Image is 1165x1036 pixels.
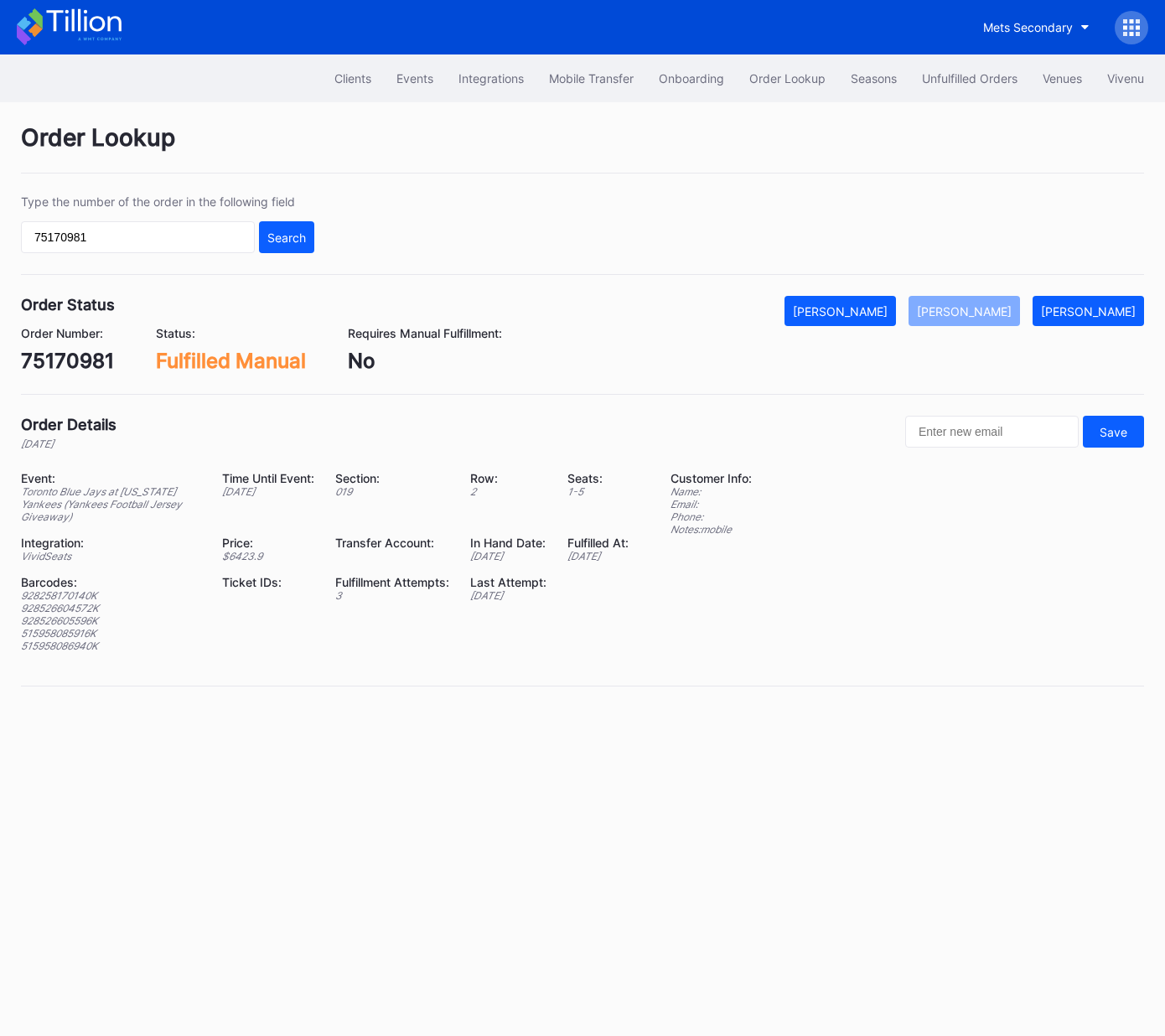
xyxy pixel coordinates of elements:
div: Section: [335,471,449,485]
button: [PERSON_NAME] [1033,296,1144,326]
div: Ticket IDs: [222,575,314,589]
div: Phone: [671,510,752,523]
div: Order Status [21,296,115,313]
button: Clients [322,63,384,94]
div: 1 - 5 [567,485,629,498]
button: [PERSON_NAME] [909,296,1020,326]
div: Toronto Blue Jays at [US_STATE] Yankees (Yankees Football Jersey Giveaway) [21,485,201,523]
div: [DATE] [470,550,546,562]
button: Vivenu [1095,63,1157,94]
div: 928526605596K [21,614,201,627]
div: 3 [335,589,449,602]
div: Mets Secondary [983,20,1073,34]
div: Integration: [21,536,201,550]
button: Mobile Transfer [536,63,646,94]
div: Order Details [21,416,116,433]
div: Order Number: [21,326,114,340]
button: Mets Secondary [971,12,1102,43]
div: $ 6423.9 [222,550,314,562]
div: Row: [470,471,546,485]
div: Vivenu [1107,71,1144,85]
div: [PERSON_NAME] [793,304,888,319]
div: Onboarding [659,71,724,85]
div: Price: [222,536,314,550]
div: 75170981 [21,349,114,373]
div: [DATE] [470,589,546,602]
div: No [348,349,502,373]
button: Search [259,221,314,253]
div: Venues [1043,71,1082,85]
div: Events [396,71,433,85]
div: In Hand Date: [470,536,546,550]
div: Seasons [851,71,897,85]
div: Integrations [458,71,524,85]
div: Fulfilled At: [567,536,629,550]
div: Unfulfilled Orders [922,71,1017,85]
button: Unfulfilled Orders [909,63,1030,94]
div: Seats: [567,471,629,485]
div: Requires Manual Fulfillment: [348,326,502,340]
button: Integrations [446,63,536,94]
div: Order Lookup [749,71,826,85]
div: 928526604572K [21,602,201,614]
div: Fulfillment Attempts: [335,575,449,589]
button: Order Lookup [737,63,838,94]
div: Notes: mobile [671,523,752,536]
div: Save [1100,425,1127,439]
div: [DATE] [567,550,629,562]
button: Seasons [838,63,909,94]
div: [PERSON_NAME] [917,304,1012,319]
div: Search [267,231,306,245]
button: Events [384,63,446,94]
button: Onboarding [646,63,737,94]
div: Name: [671,485,752,498]
div: Clients [334,71,371,85]
div: 515958085916K [21,627,201,640]
div: 019 [335,485,449,498]
div: Event: [21,471,201,485]
button: Save [1083,416,1144,448]
div: [DATE] [222,485,314,498]
div: Transfer Account: [335,536,449,550]
div: Customer Info: [671,471,752,485]
div: 2 [470,485,546,498]
div: VividSeats [21,550,201,562]
div: Order Lookup [21,123,1144,174]
input: Enter new email [905,416,1079,448]
div: [PERSON_NAME] [1041,304,1136,319]
div: Barcodes: [21,575,201,589]
div: 515958086940K [21,640,201,652]
div: 928258170140K [21,589,201,602]
div: Fulfilled Manual [156,349,306,373]
div: Mobile Transfer [549,71,634,85]
div: Type the number of the order in the following field [21,194,314,209]
input: GT59662 [21,221,255,253]
div: Last Attempt: [470,575,546,589]
button: Venues [1030,63,1095,94]
div: Email: [671,498,752,510]
button: [PERSON_NAME] [784,296,896,326]
div: [DATE] [21,438,116,450]
div: Status: [156,326,306,340]
div: Time Until Event: [222,471,314,485]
